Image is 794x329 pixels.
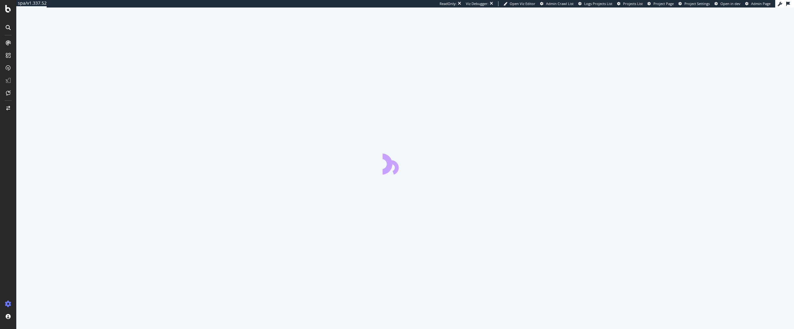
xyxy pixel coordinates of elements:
[383,152,428,175] div: animation
[546,1,574,6] span: Admin Crawl List
[720,1,740,6] span: Open in dev
[584,1,612,6] span: Logs Projects List
[684,1,710,6] span: Project Settings
[466,1,488,6] div: Viz Debugger:
[653,1,674,6] span: Project Page
[751,1,771,6] span: Admin Page
[617,1,643,6] a: Projects List
[745,1,771,6] a: Admin Page
[678,1,710,6] a: Project Settings
[510,1,535,6] span: Open Viz Editor
[714,1,740,6] a: Open in dev
[647,1,674,6] a: Project Page
[503,1,535,6] a: Open Viz Editor
[440,1,456,6] div: ReadOnly:
[540,1,574,6] a: Admin Crawl List
[578,1,612,6] a: Logs Projects List
[623,1,643,6] span: Projects List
